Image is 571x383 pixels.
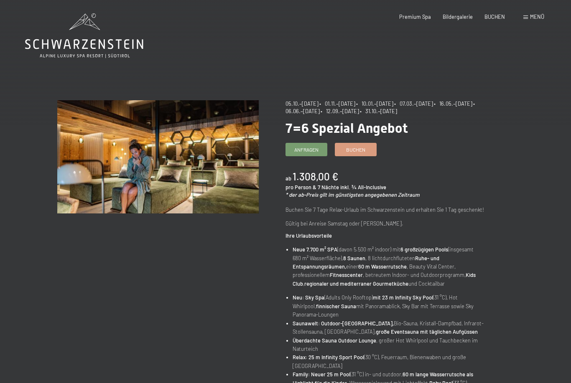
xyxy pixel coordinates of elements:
span: • 12.09.–[DATE] [321,108,359,114]
strong: 8 Saunen [343,255,365,261]
li: (Adults Only Rooftop) (31 °C), Hot Whirlpool, mit Panoramablick, Sky Bar mit Terrasse sowie Sky P... [293,293,487,319]
strong: 6 großzügigen Pools [400,246,448,253]
strong: Neu: Sky Spa [293,294,324,301]
li: Bio-Sauna, Kristall-Dampfbad, Infrarot-Stollensauna, [GEOGRAPHIC_DATA], [293,319,487,336]
em: * der ab-Preis gilt im günstigsten angegebenen Zeitraum [285,191,420,198]
strong: Neue 7.700 m² SPA [293,246,337,253]
a: Bildergalerie [443,13,473,20]
strong: Family: Neuer 25 m Pool [293,371,350,378]
strong: Ruhe- und Entspannungsräumen, [293,255,439,270]
span: • 06.06.–[DATE] [285,100,477,114]
span: Menü [530,13,544,20]
li: , großer Hot Whirlpool und Tauchbecken im Naturteich [293,336,487,353]
a: Buchen [335,143,376,156]
strong: große Eventsauna mit täglichen Aufgüssen [376,328,478,335]
span: 7=6 Spezial Angebot [285,120,408,136]
span: 05.10.–[DATE] [285,100,319,107]
span: Buchen [346,146,365,153]
span: inkl. ¾ All-Inclusive [340,184,386,190]
span: pro Person & [285,184,316,190]
a: BUCHEN [484,13,505,20]
li: (davon 5.500 m² indoor) mit (insgesamt 680 m² Wasserfläche), , 8 lichtdurchfluteten einer , Beaut... [293,245,487,288]
a: Anfragen [286,143,327,156]
li: (30 °C), Feuerraum, Bienenwaben und große [GEOGRAPHIC_DATA] [293,353,487,370]
span: • 10.01.–[DATE] [356,100,393,107]
strong: Fitnesscenter [330,271,363,278]
strong: 60 m Wasserrutsche [358,263,407,270]
span: • 07.03.–[DATE] [394,100,433,107]
p: Buchen Sie 7 Tage Relax-Urlaub im Schwarzenstein und erhalten Sie 1 Tag geschenkt! [285,205,487,214]
span: • 31.10.–[DATE] [360,108,397,114]
strong: Relax: 25 m Infinity Sport Pool [293,354,364,360]
span: Anfragen [294,146,319,153]
b: 1.308,00 € [293,170,338,183]
strong: finnischer Sauna [316,303,356,309]
strong: Saunawelt: Outdoor-[GEOGRAPHIC_DATA], [293,320,394,327]
strong: mit 23 m Infinity Sky Pool [373,294,433,301]
span: • 16.05.–[DATE] [434,100,472,107]
p: Gültig bei Anreise Samstag oder [PERSON_NAME]. [285,219,487,228]
span: 7 Nächte [318,184,339,190]
span: ab [285,175,291,182]
strong: Überdachte Sauna Outdoor Lounge [293,337,376,344]
strong: regionaler und mediterraner Gourmetküche [304,280,408,287]
strong: Kids Club [293,271,476,287]
strong: Ihre Urlaubsvorteile [285,232,332,239]
span: • 01.11.–[DATE] [319,100,355,107]
a: Premium Spa [399,13,431,20]
img: 7=6 Spezial Angebot [57,100,259,213]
